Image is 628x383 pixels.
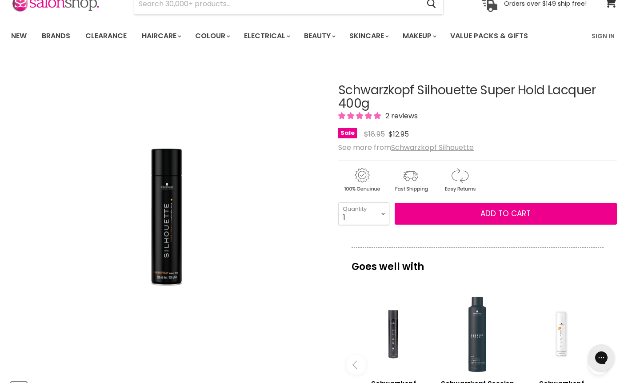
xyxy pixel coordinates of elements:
a: Makeup [396,27,442,45]
span: Add to cart [480,208,531,219]
p: Goes well with [352,247,604,277]
div: Schwarzkopf Silhouette Super Hold Lacquer 400g image. Click or Scroll to Zoom. [11,61,323,374]
a: Colour [188,27,236,45]
a: Clearance [79,27,133,45]
span: Sale [338,128,357,138]
span: 5.00 stars [338,111,383,121]
span: 2 reviews [383,111,418,121]
a: New [4,27,33,45]
img: genuine.gif [338,166,385,194]
a: Haircare [135,27,187,45]
span: See more from [338,142,474,153]
a: Skincare [343,27,394,45]
a: Brands [35,27,77,45]
a: Schwarzkopf Silhouette [391,142,474,153]
span: $18.95 [364,129,385,139]
select: Quantity [338,202,389,225]
img: Schwarzkopf Silhouette Super Hold Lacquer 500g [89,100,245,335]
img: shipping.gif [387,166,434,194]
h1: Schwarzkopf Silhouette Super Hold Lacquer 400g [338,84,617,111]
a: Sign In [586,27,620,45]
iframe: Gorgias live chat messenger [584,341,619,374]
a: Value Packs & Gifts [444,27,535,45]
span: $12.95 [388,129,409,139]
a: Beauty [297,27,341,45]
ul: Main menu [4,23,560,49]
a: Electrical [237,27,296,45]
img: returns.gif [436,166,483,194]
button: Add to cart [395,203,617,225]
